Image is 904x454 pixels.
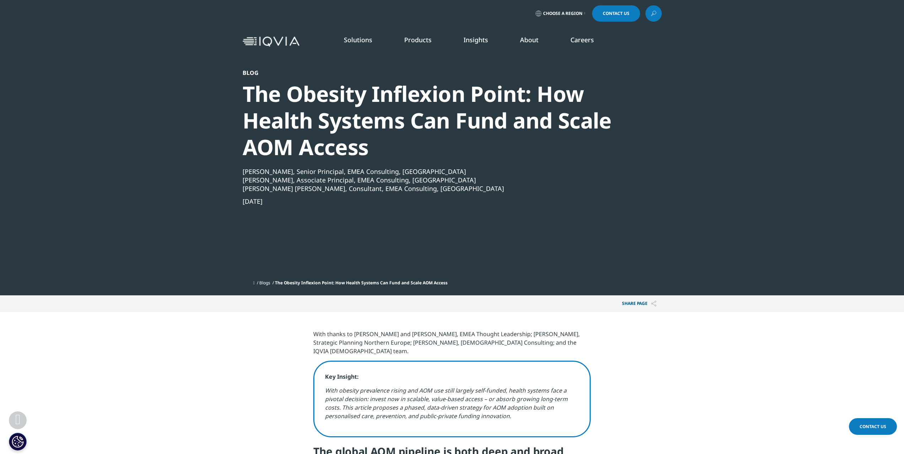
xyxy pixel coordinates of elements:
p: With thanks to [PERSON_NAME] and [PERSON_NAME], EMEA Thought Leadership; [PERSON_NAME], Strategic... [313,330,591,361]
span: Choose a Region [543,11,583,16]
a: Contact Us [592,5,640,22]
nav: Primary [302,25,662,58]
div: [PERSON_NAME], Senior Principal, EMEA Consulting, [GEOGRAPHIC_DATA] [243,167,623,176]
img: Share PAGE [651,301,656,307]
strong: Key Insight: [325,373,359,381]
span: Contact Us [860,423,886,430]
a: Insights [464,35,488,44]
em: With obesity prevalence rising and AOM use still largely self-funded, health systems face a pivot... [325,387,568,420]
span: Contact Us [603,11,629,16]
img: IQVIA Healthcare Information Technology and Pharma Clinical Research Company [243,37,299,47]
p: Share PAGE [617,295,662,312]
a: Products [404,35,432,44]
div: The Obesity Inflexion Point: How Health Systems Can Fund and Scale AOM Access [243,81,623,160]
div: [DATE] [243,197,623,206]
a: Careers [570,35,594,44]
button: Cookies Settings [9,433,27,450]
span: The Obesity Inflexion Point: How Health Systems Can Fund and Scale AOM Access [275,280,448,286]
a: Solutions [344,35,372,44]
a: Blogs [259,280,270,286]
div: [PERSON_NAME], Associate Principal, EMEA Consulting, [GEOGRAPHIC_DATA] [243,176,623,184]
div: Blog [243,69,623,76]
a: About [520,35,538,44]
div: [PERSON_NAME] [PERSON_NAME], Consultant, EMEA Consulting, [GEOGRAPHIC_DATA] [243,184,623,193]
button: Share PAGEShare PAGE [617,295,662,312]
a: Contact Us [849,418,897,435]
